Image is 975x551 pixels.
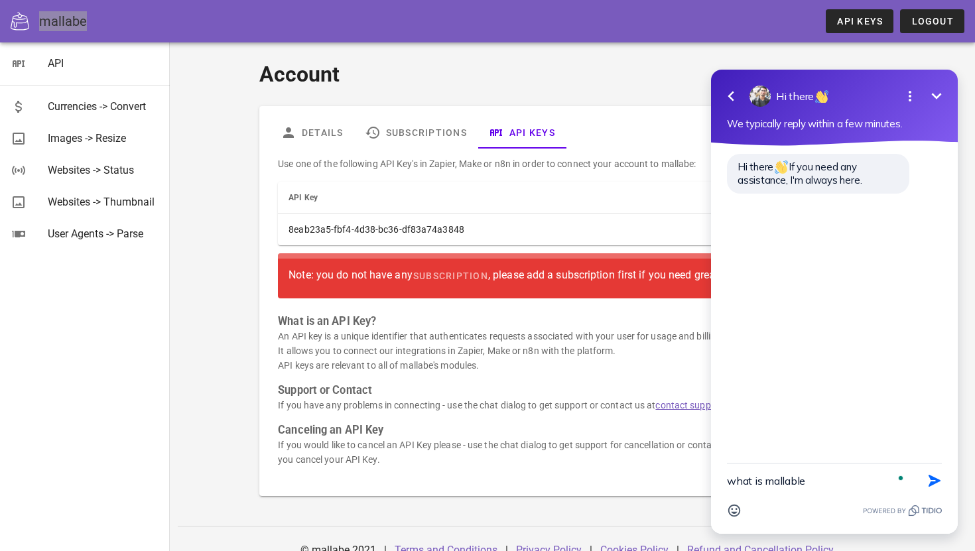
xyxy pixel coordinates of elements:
[48,196,159,208] div: Websites -> Thumbnail
[278,314,866,329] h3: What is an API Key?
[836,16,883,27] span: API Keys
[278,383,866,398] h3: Support or Contact
[270,117,354,149] a: Details
[48,164,159,176] div: Websites -> Status
[278,182,757,214] th: API Key: Not sorted. Activate to sort ascending.
[278,423,866,438] h3: Canceling an API Key
[413,264,488,288] a: subscription
[354,117,478,149] a: Subscriptions
[478,117,566,149] a: API Keys
[911,16,954,27] span: Logout
[48,100,159,113] div: Currencies -> Convert
[48,57,159,70] div: API
[655,400,723,410] a: contact support
[278,438,866,467] p: If you would like to cancel an API Key please - use the chat dialog to get support for cancellati...
[900,9,964,33] button: Logout
[289,193,318,202] span: API Key
[289,264,856,288] div: Note: you do not have any , please add a subscription first if you need greater service calls count.
[278,329,866,373] p: An API key is a unique identifier that authenticates requests associated with your user for usage...
[694,56,975,551] iframe: To enrich screen reader interactions, please activate Accessibility in Grammarly extension settings
[48,227,159,240] div: User Agents -> Parse
[278,398,866,412] p: If you have any problems in connecting - use the chat dialog to get support or contact us at and ...
[278,156,866,171] p: Use one of the following API Key's in Zapier, Make or n8n in order to connect your account to mal...
[39,11,87,31] div: mallabe
[278,214,757,245] td: 8eab23a5-fbf4-4d38-bc36-df83a74a3848
[413,271,488,281] span: subscription
[826,9,893,33] a: API Keys
[259,58,885,90] h1: Account
[48,132,159,145] div: Images -> Resize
